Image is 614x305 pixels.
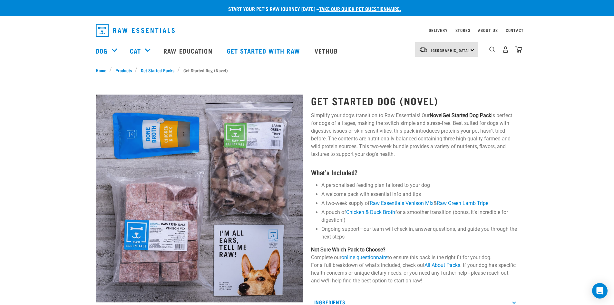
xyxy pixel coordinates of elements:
li: A personalised feeding plan tailored to your dog [321,181,519,189]
img: Raw Essentials Logo [96,24,175,37]
a: Raw Green Lamb Tripe [437,200,488,206]
a: Home [96,67,110,74]
strong: Novel [430,112,443,118]
a: Chicken & Duck Broth [346,209,395,215]
a: About Us [478,29,498,31]
li: Ongoing support—our team will check in, answer questions, and guide you through the next steps [321,225,519,241]
img: home-icon-1@2x.png [489,46,495,53]
a: Get Started Packs [137,67,178,74]
nav: dropdown navigation [91,21,524,39]
li: A welcome pack with essential info and tips [321,190,519,198]
a: Dog [96,46,107,56]
img: van-moving.png [419,47,428,53]
img: user.png [502,46,509,53]
a: Products [112,67,135,74]
a: Vethub [308,38,346,64]
strong: Not Sure Which Pack to Choose? [311,247,385,253]
a: All About Packs [424,262,460,268]
a: online questionnaire [341,254,387,260]
a: Delivery [429,29,447,31]
img: NSP Dog Novel Update [96,95,303,302]
a: Stores [455,29,471,31]
a: take our quick pet questionnaire. [319,7,401,10]
span: [GEOGRAPHIC_DATA] [431,49,470,51]
a: Raw Education [157,38,220,64]
p: Complete our to ensure this pack is the right fit for your dog. For a full breakdown of what's in... [311,246,519,285]
strong: What’s Included? [311,170,357,174]
p: Simplify your dog’s transition to Raw Essentials! Our is perfect for dogs of all ages, making the... [311,112,519,158]
a: Cat [130,46,141,56]
nav: breadcrumbs [96,67,519,74]
h1: Get Started Dog (Novel) [311,95,519,107]
a: Contact [506,29,524,31]
a: Raw Essentials Venison Mix [370,200,434,206]
a: Get started with Raw [220,38,308,64]
li: A pouch of for a smoother transition (bonus, it's incredible for digestion!) [321,208,519,224]
div: Open Intercom Messenger [592,283,608,299]
strong: Get Started Dog Pack [443,112,491,118]
li: A two-week supply of & [321,199,519,207]
img: home-icon@2x.png [515,46,522,53]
